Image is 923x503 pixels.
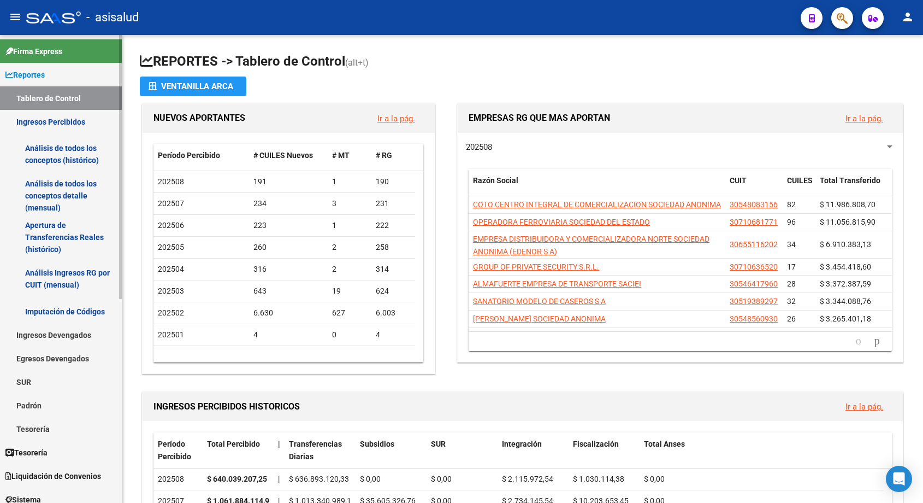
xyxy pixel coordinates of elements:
[820,200,875,209] span: $ 11.986.808,70
[787,262,796,271] span: 17
[473,262,599,271] span: GROUP OF PRIVATE SECURITY S.R.L.
[332,307,367,319] div: 627
[787,279,796,288] span: 28
[5,447,48,459] span: Tesorería
[158,177,184,186] span: 202508
[783,169,815,205] datatable-header-cell: CUILES
[332,329,367,341] div: 0
[431,475,452,483] span: $ 0,00
[332,176,367,188] div: 1
[140,52,906,72] h1: REPORTES -> Tablero de Control
[158,199,184,208] span: 202507
[377,114,415,124] a: Ir a la pág.
[332,241,367,254] div: 2
[289,475,349,483] span: $ 636.893.120,33
[140,77,246,96] button: Ventanilla ARCA
[851,335,866,347] a: go to previous page
[886,466,912,492] div: Open Intercom Messenger
[376,285,411,297] div: 624
[820,240,871,249] span: $ 6.910.383,13
[473,314,606,323] span: [PERSON_NAME] SOCIEDAD ANONIMA
[249,144,328,167] datatable-header-cell: # CUILES Nuevos
[820,262,871,271] span: $ 3.454.418,60
[502,440,542,448] span: Integración
[573,475,624,483] span: $ 1.030.114,38
[356,432,427,469] datatable-header-cell: Subsidios
[498,432,569,469] datatable-header-cell: Integración
[158,265,184,273] span: 202504
[253,176,324,188] div: 191
[376,219,411,232] div: 222
[820,314,871,323] span: $ 3.265.401,18
[845,402,883,412] a: Ir a la pág.
[207,440,260,448] span: Total Percibido
[153,113,245,123] span: NUEVOS APORTANTES
[207,475,267,483] strong: $ 640.039.207,25
[289,440,342,461] span: Transferencias Diarias
[730,176,747,185] span: CUIT
[153,144,249,167] datatable-header-cell: Período Percibido
[158,473,198,486] div: 202508
[274,432,285,469] datatable-header-cell: |
[328,144,371,167] datatable-header-cell: # MT
[369,108,424,128] button: Ir a la pág.
[253,307,324,319] div: 6.630
[787,240,796,249] span: 34
[469,113,610,123] span: EMPRESAS RG QUE MAS APORTAN
[371,144,415,167] datatable-header-cell: # RG
[787,200,796,209] span: 82
[360,475,381,483] span: $ 0,00
[345,57,369,68] span: (alt+t)
[153,432,203,469] datatable-header-cell: Período Percibido
[9,10,22,24] mat-icon: menu
[787,218,796,226] span: 96
[158,286,184,295] span: 202503
[278,475,280,483] span: |
[376,263,411,276] div: 314
[473,297,606,306] span: SANATORIO MODELO DE CASEROS S A
[787,176,813,185] span: CUILES
[253,241,324,254] div: 260
[569,432,640,469] datatable-header-cell: Fiscalización
[332,285,367,297] div: 19
[332,263,367,276] div: 2
[158,243,184,251] span: 202505
[820,297,871,306] span: $ 3.344.088,76
[158,151,220,160] span: Período Percibido
[376,329,411,341] div: 4
[787,297,796,306] span: 32
[640,432,884,469] datatable-header-cell: Total Anses
[473,218,650,226] span: OPERADORA FERROVIARIA SOCIEDAD DEL ESTADO
[820,279,871,288] span: $ 3.372.387,59
[158,221,184,230] span: 202506
[253,329,324,341] div: 4
[158,308,184,317] span: 202502
[376,197,411,210] div: 231
[473,279,641,288] span: ALMAFUERTE EMPRESA DE TRANSPORTE SACIEI
[820,218,875,226] span: $ 11.056.815,90
[473,176,518,185] span: Razón Social
[820,176,880,185] span: Total Transferido
[730,218,778,226] span: 30710681771
[376,307,411,319] div: 6.003
[787,314,796,323] span: 26
[730,240,778,249] span: 30655116202
[376,241,411,254] div: 258
[725,169,783,205] datatable-header-cell: CUIT
[253,197,324,210] div: 234
[466,142,492,152] span: 202508
[360,440,394,448] span: Subsidios
[203,432,274,469] datatable-header-cell: Total Percibido
[149,77,238,96] div: Ventanilla ARCA
[332,219,367,232] div: 1
[469,169,725,205] datatable-header-cell: Razón Social
[158,330,184,339] span: 202501
[901,10,914,24] mat-icon: person
[502,475,553,483] span: $ 2.115.972,54
[253,219,324,232] div: 223
[278,440,280,448] span: |
[730,314,778,323] span: 30548560930
[815,169,892,205] datatable-header-cell: Total Transferido
[730,262,778,271] span: 30710636520
[86,5,139,30] span: - asisalud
